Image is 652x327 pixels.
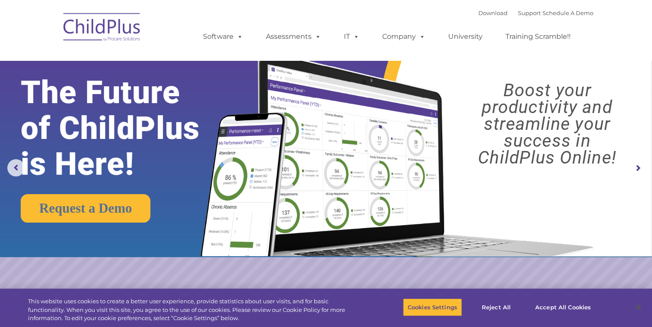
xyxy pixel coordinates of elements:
[28,297,359,323] div: This website uses cookies to create a better user experience, provide statistics about user visit...
[403,298,462,316] button: Cookies Settings
[518,9,541,16] a: Support
[59,7,145,50] img: ChildPlus by Procare Solutions
[440,28,491,45] a: University
[469,298,523,316] button: Reject All
[497,28,579,45] a: Training Scramble!!
[21,194,150,223] a: Request a Demo
[194,28,252,45] a: Software
[450,82,644,166] rs-layer: Boost your productivity and streamline your success in ChildPlus Online!
[478,9,508,16] a: Download
[543,9,593,16] a: Schedule A Demo
[478,9,593,16] font: |
[257,28,330,45] a: Assessments
[120,57,146,63] span: Last name
[335,28,368,45] a: IT
[21,75,229,182] rs-layer: The Future of ChildPlus is Here!
[374,28,434,45] a: Company
[120,92,156,99] span: Phone number
[530,298,596,316] button: Accept All Cookies
[629,298,648,317] button: Close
